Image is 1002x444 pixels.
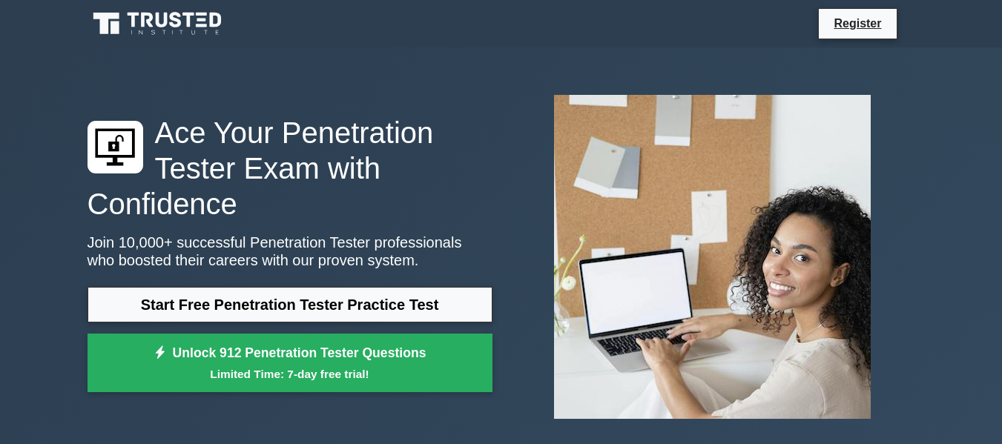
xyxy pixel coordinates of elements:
[88,334,492,393] a: Unlock 912 Penetration Tester QuestionsLimited Time: 7-day free trial!
[88,287,492,322] a: Start Free Penetration Tester Practice Test
[88,115,492,222] h1: Ace Your Penetration Tester Exam with Confidence
[88,233,492,269] p: Join 10,000+ successful Penetration Tester professionals who boosted their careers with our prove...
[106,365,474,382] small: Limited Time: 7-day free trial!
[825,14,890,33] a: Register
